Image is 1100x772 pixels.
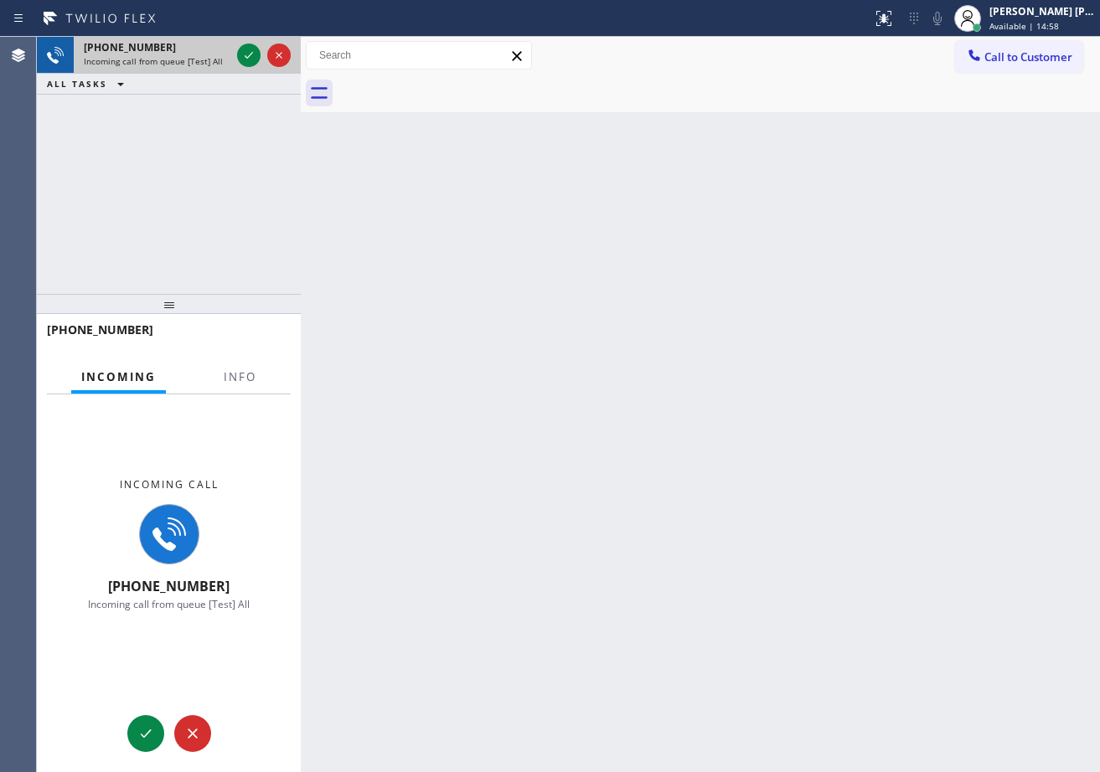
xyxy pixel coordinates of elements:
[84,40,176,54] span: [PHONE_NUMBER]
[174,715,211,752] button: Reject
[214,361,266,394] button: Info
[71,361,166,394] button: Incoming
[307,42,531,69] input: Search
[955,41,1083,73] button: Call to Customer
[984,49,1072,64] span: Call to Customer
[926,7,949,30] button: Mute
[237,44,261,67] button: Accept
[47,322,153,337] span: [PHONE_NUMBER]
[81,369,156,384] span: Incoming
[84,55,223,67] span: Incoming call from queue [Test] All
[47,78,107,90] span: ALL TASKS
[224,369,256,384] span: Info
[989,20,1059,32] span: Available | 14:58
[108,577,230,595] span: [PHONE_NUMBER]
[989,4,1095,18] div: [PERSON_NAME] [PERSON_NAME] Dahil
[120,477,219,492] span: Incoming call
[127,715,164,752] button: Accept
[88,597,250,611] span: Incoming call from queue [Test] All
[37,74,141,94] button: ALL TASKS
[267,44,291,67] button: Reject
